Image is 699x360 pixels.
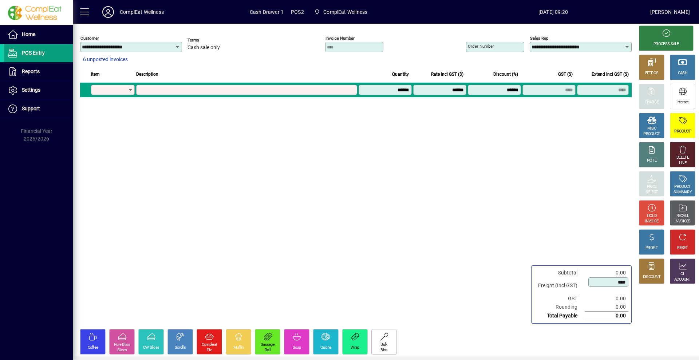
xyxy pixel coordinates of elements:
div: SELECT [645,190,658,195]
div: DELETE [676,155,689,161]
td: Freight (Incl GST) [534,277,585,294]
a: Reports [4,63,73,81]
span: ComplEat Wellness [323,6,367,18]
div: RESET [677,245,688,251]
span: Cash Drawer 1 [250,6,284,18]
div: CASH [678,71,687,76]
div: HOLD [647,213,656,219]
div: Scrolls [175,345,186,351]
button: 6 unposted invoices [80,53,131,66]
div: Pure Bliss [114,342,130,348]
div: Muffin [233,345,244,351]
div: LINE [679,161,686,166]
span: Description [136,70,158,78]
div: INVOICES [675,219,690,224]
span: POS2 [291,6,304,18]
span: Cash sale only [187,45,220,51]
span: 6 unposted invoices [83,56,128,63]
div: Wrap [351,345,359,351]
div: DISCOUNT [643,274,660,280]
div: Pie [207,348,212,353]
mat-label: Invoice number [325,36,355,41]
td: 0.00 [585,269,628,277]
div: INVOICE [645,219,658,224]
span: Item [91,70,100,78]
span: Terms [187,38,231,43]
span: Reports [22,68,40,74]
div: [PERSON_NAME] [650,6,690,18]
div: Internet [676,100,688,105]
div: Coffee [88,345,98,351]
a: Support [4,100,73,118]
div: PRODUCT [674,184,691,190]
span: Rate incl GST ($) [431,70,463,78]
div: PRODUCT [674,129,691,134]
div: ACCOUNT [674,277,691,282]
div: RECALL [676,213,689,219]
span: Discount (%) [493,70,518,78]
span: Home [22,31,35,37]
td: Rounding [534,303,585,312]
div: NOTE [647,158,656,163]
mat-label: Sales rep [530,36,548,41]
div: CW Slices [143,345,159,351]
td: 0.00 [585,303,628,312]
a: Home [4,25,73,44]
td: Total Payable [534,312,585,320]
div: EFTPOS [645,71,659,76]
div: Soup [293,345,301,351]
div: Quiche [320,345,332,351]
span: POS Entry [22,50,45,56]
span: ComplEat Wellness [311,5,370,19]
span: Quantity [392,70,409,78]
td: 0.00 [585,294,628,303]
mat-label: Order number [468,44,494,49]
div: Compleat [202,342,217,348]
span: Settings [22,87,40,93]
td: Subtotal [534,269,585,277]
span: GST ($) [558,70,573,78]
div: Roll [265,348,270,353]
span: Extend incl GST ($) [592,70,629,78]
div: GL [680,272,685,277]
mat-label: Customer [80,36,99,41]
div: MISC [647,126,656,131]
div: Slices [117,348,127,353]
div: Bins [380,348,387,353]
div: Bulk [380,342,387,348]
div: CHARGE [645,100,659,105]
span: Support [22,106,40,111]
div: PRICE [647,184,657,190]
div: PRODUCT [643,131,660,137]
td: 0.00 [585,312,628,320]
div: SUMMARY [674,190,692,195]
div: Sausage [261,342,275,348]
div: PROFIT [645,245,658,251]
div: ComplEat Wellness [120,6,164,18]
span: [DATE] 09:20 [456,6,650,18]
a: Settings [4,81,73,99]
button: Profile [96,5,120,19]
div: PROCESS SALE [653,41,679,47]
td: GST [534,294,585,303]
